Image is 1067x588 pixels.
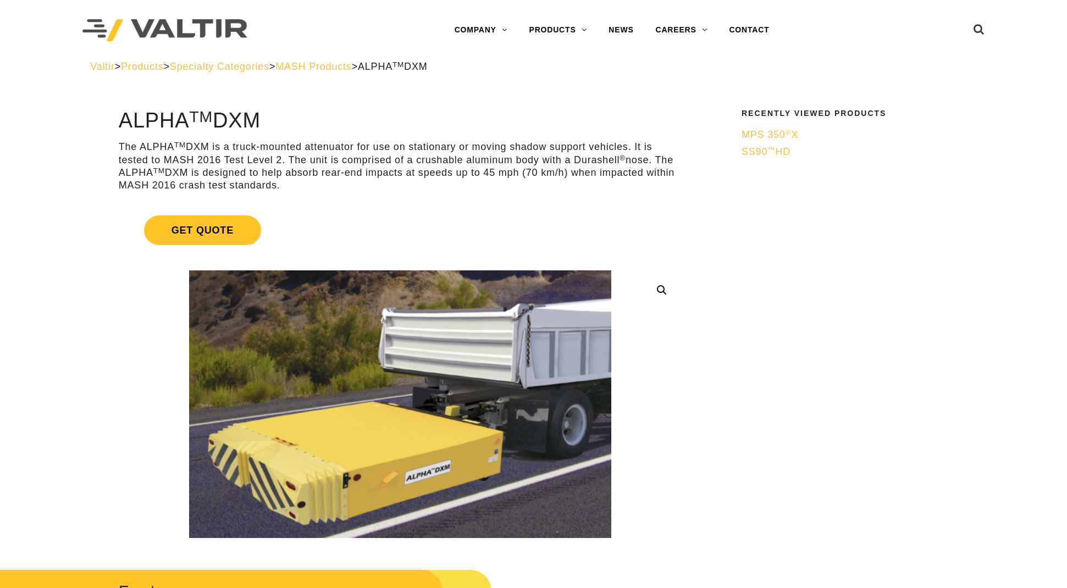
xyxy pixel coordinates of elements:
img: Valtir [82,19,247,42]
a: Get Quote [119,202,682,258]
a: Specialty Categories [170,61,269,72]
a: MPS 350®X [742,129,970,141]
a: MASH Products [275,61,351,72]
a: CAREERS [645,19,718,41]
a: SS90™HD [742,146,970,158]
h2: Recently Viewed Products [742,109,970,118]
sup: TM [189,108,213,125]
a: 🔍 [652,280,672,300]
span: ALPHA DXM [358,61,428,72]
p: The ALPHA DXM is a truck-mounted attenuator for use on stationary or moving shadow support vehicl... [119,141,682,192]
sup: ® [786,129,792,137]
a: Valtir [90,61,114,72]
a: PRODUCTS [518,19,598,41]
sup: TM [153,167,165,175]
h1: ALPHA DXM [119,109,682,132]
a: NEWS [598,19,644,41]
div: > > > > [90,60,977,73]
span: MPS 350 X [742,129,798,140]
sup: TM [392,60,404,69]
a: Products [121,61,163,72]
sup: ® [620,154,626,162]
a: COMPANY [444,19,518,41]
span: Get Quote [144,215,261,245]
a: CONTACT [718,19,780,41]
span: SS90 HD [742,146,790,157]
sup: ™ [767,146,775,154]
sup: TM [174,141,186,149]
